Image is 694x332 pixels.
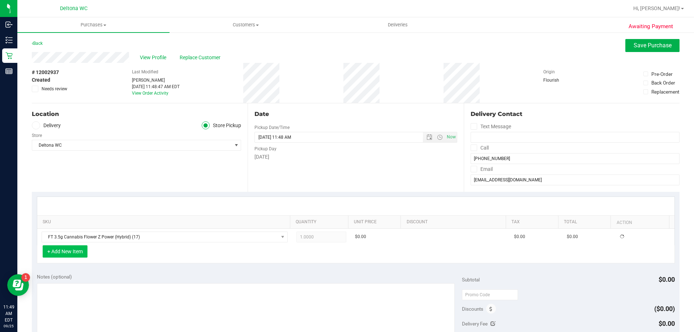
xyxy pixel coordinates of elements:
i: Edit Delivery Fee [490,321,496,326]
inline-svg: Retail [5,52,13,59]
span: $0.00 [659,320,675,327]
span: FT 3.5g Cannabis Flower Z Power (Hybrid) (17) [42,232,278,242]
button: + Add New Item [43,245,87,258]
span: $0.00 [514,233,525,240]
span: # 12002937 [32,69,59,76]
a: Purchases [17,17,170,33]
div: [PERSON_NAME] [132,77,180,83]
span: ($0.00) [654,305,675,312]
p: 09/25 [3,323,14,329]
span: Deltona WC [60,5,87,12]
a: Unit Price [354,219,398,225]
a: Total [564,219,608,225]
label: Pickup Day [254,146,277,152]
input: Format: (999) 999-9999 [471,132,680,143]
span: $0.00 [355,233,366,240]
label: Email [471,164,493,174]
inline-svg: Reports [5,68,13,75]
div: Replacement [651,88,679,95]
div: [DATE] 11:48:47 AM EDT [132,83,180,90]
span: Notes (optional) [37,274,72,280]
label: Store Pickup [202,121,241,130]
a: SKU [43,219,287,225]
span: Subtotal [462,277,480,283]
a: Deliveries [322,17,474,33]
div: Delivery Contact [471,110,680,118]
label: Call [471,143,489,153]
label: Delivery [32,121,61,130]
div: Pre-Order [651,70,673,78]
span: View Profile [140,54,169,61]
a: View Order Activity [132,91,168,96]
span: Purchases [17,22,170,28]
iframe: Resource center [7,274,29,296]
label: Store [32,132,42,139]
a: Quantity [296,219,346,225]
div: Flourish [543,77,579,83]
span: Delivery Fee [462,321,488,327]
iframe: Resource center unread badge [21,273,30,282]
a: Discount [407,219,503,225]
span: Needs review [42,86,67,92]
span: Deliveries [378,22,417,28]
span: Save Purchase [634,42,672,49]
span: select [232,140,241,150]
div: Date [254,110,457,118]
span: Awaiting Payment [629,22,673,31]
span: Discounts [462,302,483,315]
label: Text Message [471,121,511,132]
div: [DATE] [254,153,457,161]
inline-svg: Inbound [5,21,13,28]
span: Open the date view [423,134,435,140]
span: Customers [170,22,321,28]
span: Open the time view [433,134,446,140]
p: 11:49 AM EDT [3,304,14,323]
label: Origin [543,69,555,75]
span: Replace Customer [180,54,223,61]
a: Back [32,41,43,46]
a: Tax [511,219,556,225]
input: Promo Code [462,289,518,300]
input: Format: (999) 999-9999 [471,153,680,164]
span: Hi, [PERSON_NAME]! [633,5,680,11]
span: Set Current date [445,132,457,142]
div: Back Order [651,79,675,86]
span: $0.00 [567,233,578,240]
button: Save Purchase [625,39,680,52]
label: Pickup Date/Time [254,124,290,131]
label: Last Modified [132,69,158,75]
th: Action [611,216,669,229]
span: Created [32,76,50,84]
span: $0.00 [659,276,675,283]
a: Customers [170,17,322,33]
div: Location [32,110,241,118]
inline-svg: Inventory [5,36,13,44]
span: Deltona WC [32,140,232,150]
